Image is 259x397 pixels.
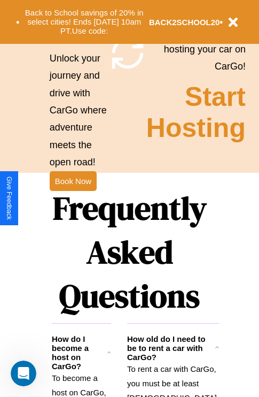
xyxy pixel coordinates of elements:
[20,5,149,39] button: Back to School savings of 20% in select cities! Ends [DATE] 10am PT.Use code:
[149,18,220,27] b: BACK2SCHOOL20
[50,50,109,171] p: Unlock your journey and drive with CarGo where adventure meets the open road!
[52,334,107,371] h3: How do I become a host on CarGo?
[146,81,246,143] h2: Start Hosting
[127,334,215,362] h3: How old do I need to be to rent a car with CarGo?
[5,177,13,220] div: Give Feedback
[11,361,36,386] iframe: Intercom live chat
[52,181,207,323] h1: Frequently Asked Questions
[50,171,97,191] button: Book Now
